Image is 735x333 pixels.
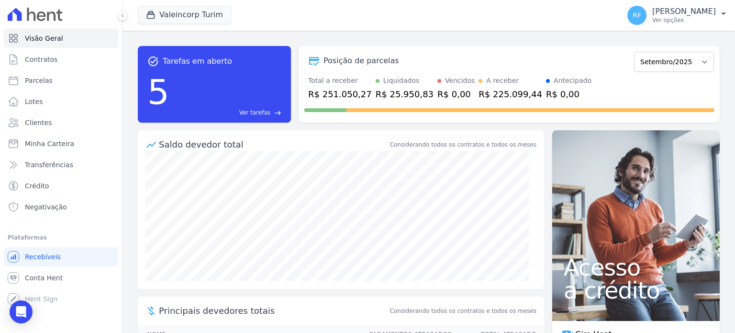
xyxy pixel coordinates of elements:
div: Posição de parcelas [323,55,399,67]
a: Contratos [4,50,118,69]
a: Visão Geral [4,29,118,48]
div: R$ 0,00 [437,88,475,101]
div: Considerando todos os contratos e todos os meses [390,140,536,149]
a: Parcelas [4,71,118,90]
div: Total a receber [308,76,372,86]
span: RF [633,12,641,19]
p: [PERSON_NAME] [652,7,716,16]
span: Tarefas em aberto [163,56,232,67]
p: Ver opções [652,16,716,24]
span: east [274,109,281,116]
div: Open Intercom Messenger [10,300,33,323]
div: Antecipado [554,76,591,86]
div: Plataformas [8,232,114,243]
div: A receber [486,76,519,86]
span: Recebíveis [25,252,61,262]
div: R$ 0,00 [546,88,591,101]
a: Transferências [4,155,118,174]
a: Clientes [4,113,118,132]
div: 5 [147,67,169,117]
a: Crédito [4,176,118,195]
div: Saldo devedor total [159,138,388,151]
span: Clientes [25,118,52,127]
a: Negativação [4,197,118,217]
span: Principais devedores totais [159,304,388,317]
span: Visão Geral [25,34,63,43]
span: Transferências [25,160,73,170]
span: Ver tarefas [239,108,270,117]
span: Lotes [25,97,43,106]
span: a crédito [564,279,708,302]
a: Conta Hent [4,268,118,287]
div: R$ 225.099,44 [479,88,542,101]
span: Conta Hent [25,273,63,283]
div: Vencidos [445,76,475,86]
div: R$ 251.050,27 [308,88,372,101]
span: Acesso [564,256,708,279]
span: Minha Carteira [25,139,74,149]
span: task_alt [147,56,159,67]
a: Recebíveis [4,247,118,266]
a: Minha Carteira [4,134,118,153]
button: RF [PERSON_NAME] Ver opções [620,2,735,29]
span: Crédito [25,181,49,191]
button: Valeincorp Turim [138,6,231,24]
a: Ver tarefas east [173,108,281,117]
a: Lotes [4,92,118,111]
span: Contratos [25,55,57,64]
div: Liquidados [383,76,420,86]
span: Parcelas [25,76,53,85]
span: Negativação [25,202,67,212]
div: R$ 25.950,83 [376,88,434,101]
span: Considerando todos os contratos e todos os meses [390,307,536,315]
